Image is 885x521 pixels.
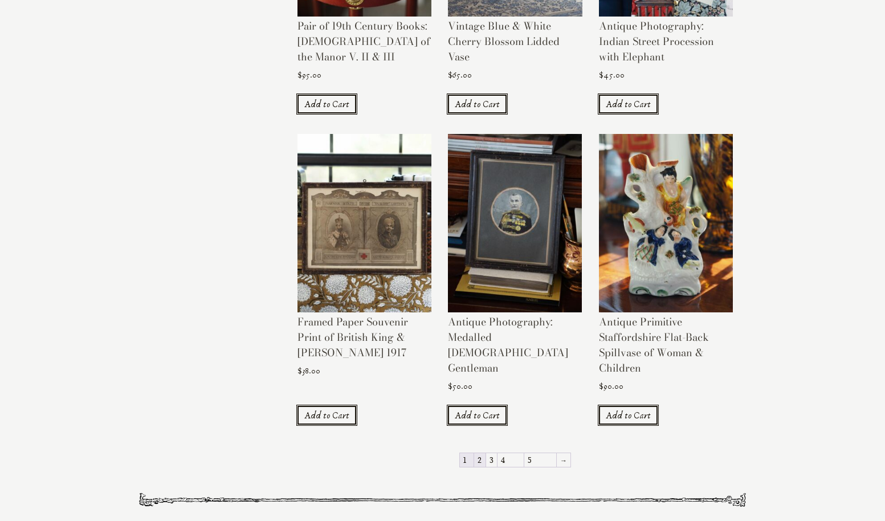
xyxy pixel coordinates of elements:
[297,134,431,313] img: Framed Paper Souvenir Print of British King & Marwar Maharaja 1917
[497,453,524,467] a: Page 4
[448,381,472,392] bdi: 50.00
[297,366,302,376] span: $
[448,70,452,80] span: $
[297,70,302,80] span: $
[474,453,486,467] a: Page 2
[297,452,733,470] nav: Product Pagination
[524,453,556,467] a: Page 5
[448,18,582,70] h2: Vintage Blue & White Cherry Blossom Lidded Vase
[448,134,582,313] img: Antique Photography: Medalled Indian Gentleman
[599,70,625,80] bdi: 45.00
[297,406,356,425] a: Add to cart: “Framed Paper Souvenir Print of British King & Marwar Maharaja 1917”
[557,453,570,467] a: →
[599,95,658,113] a: Add to cart: “Antique Photography: Indian Street Procession with Elephant”
[448,70,472,80] bdi: 65.00
[297,366,320,376] bdi: 38.00
[448,134,582,397] a: Antique Photography: Medalled [DEMOGRAPHIC_DATA] Gentleman $50.00
[486,453,497,467] a: Page 3
[599,134,733,397] a: Antique Primitive Staffordshire Flat-Back Spillvase of Woman & Children $90.00
[297,134,431,382] a: Framed Paper Souvenir Print of British King & [PERSON_NAME] 1917 $38.00
[297,70,321,80] bdi: 95.00
[297,314,431,365] h2: Framed Paper Souvenir Print of British King & [PERSON_NAME] 1917
[448,95,507,113] a: Add to cart: “Vintage Blue & White Cherry Blossom Lidded Vase”
[448,314,582,381] h2: Antique Photography: Medalled [DEMOGRAPHIC_DATA] Gentleman
[599,381,603,392] span: $
[599,381,623,392] bdi: 90.00
[297,95,356,113] a: Add to cart: “Pair of 19th Century Books: Lady of the Manor V. II & III”
[297,18,431,70] h2: Pair of 19th Century Books: [DEMOGRAPHIC_DATA] of the Manor V. II & III
[599,406,658,425] a: Add to cart: “Antique Primitive Staffordshire Flat-Back Spillvase of Woman & Children”
[448,381,452,392] span: $
[448,406,507,425] a: Add to cart: “Antique Photography: Medalled Indian Gentleman”
[599,314,733,381] h2: Antique Primitive Staffordshire Flat-Back Spillvase of Woman & Children
[599,134,733,313] img: Antique Primitive Staffordshire Flat-Back Spillvase of Woman & Children
[599,70,603,80] span: $
[460,453,474,467] span: Page 1
[599,18,733,70] h2: Antique Photography: Indian Street Procession with Elephant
